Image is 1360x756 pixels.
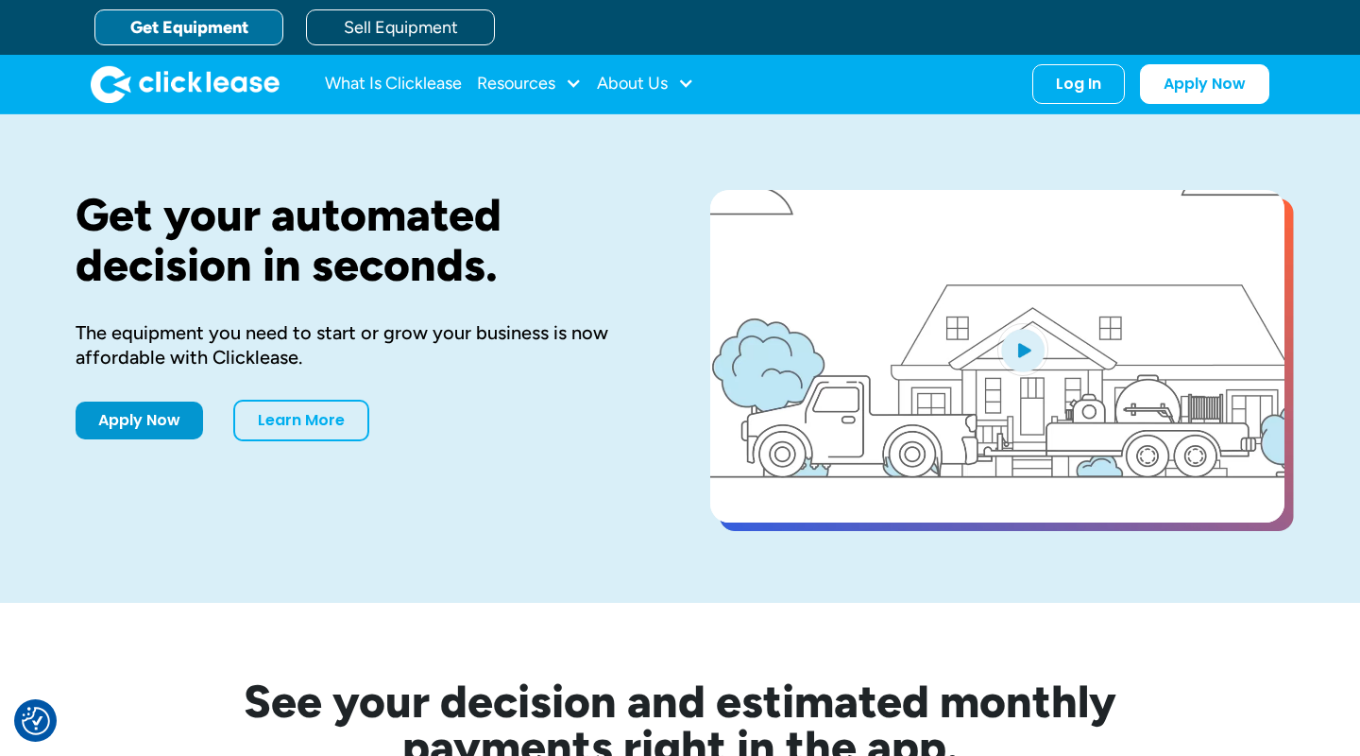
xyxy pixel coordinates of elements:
a: Get Equipment [94,9,283,45]
div: Log In [1056,75,1101,94]
h1: Get your automated decision in seconds. [76,190,650,290]
a: Apply Now [76,402,203,439]
div: Resources [477,65,582,103]
a: Sell Equipment [306,9,495,45]
a: Apply Now [1140,64,1269,104]
a: What Is Clicklease [325,65,462,103]
img: Blue play button logo on a light blue circular background [997,323,1048,376]
div: The equipment you need to start or grow your business is now affordable with Clicklease. [76,320,650,369]
a: Learn More [233,400,369,441]
img: Clicklease logo [91,65,280,103]
a: home [91,65,280,103]
button: Consent Preferences [22,707,50,735]
a: open lightbox [710,190,1284,523]
img: Revisit consent button [22,707,50,735]
div: About Us [597,65,694,103]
